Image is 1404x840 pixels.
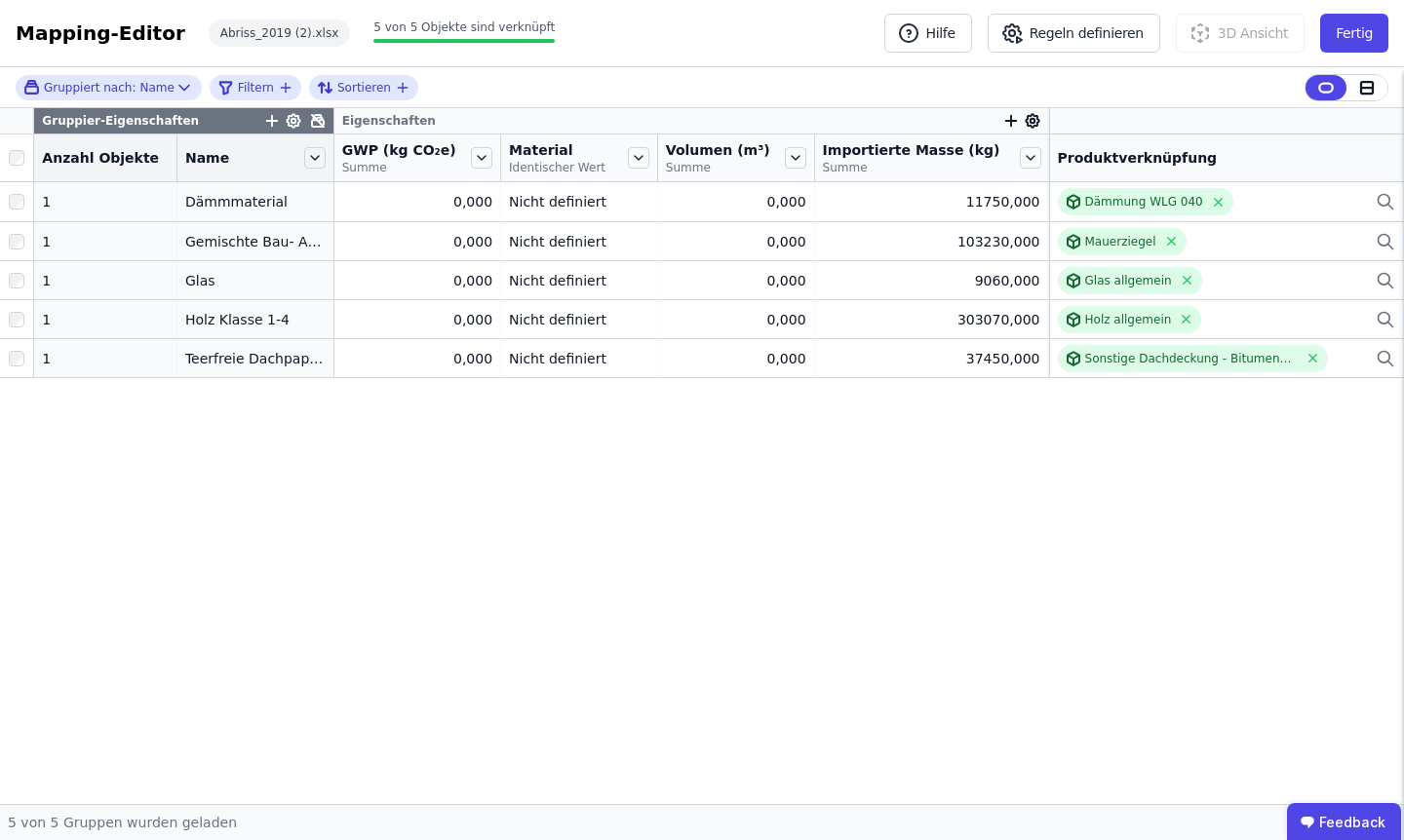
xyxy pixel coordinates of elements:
div: Nicht definiert [509,192,649,211]
div: 0,000 [666,192,806,211]
div: Sonstige Dachdeckung - Bitumenprodukte allgemein [1085,351,1298,366]
span: Importierte Masse (kg) [823,140,1000,160]
div: Teerfreie Dachpappe [185,349,326,368]
button: filter_by [217,76,293,99]
div: Holz Klasse 1-4 [185,310,326,329]
div: Dämmung WLG 040 [1085,194,1203,210]
div: 0,000 [666,271,806,290]
span: Filtern [238,80,274,95]
div: Nicht definiert [509,349,649,368]
button: Regeln definieren [988,14,1160,53]
div: Mauerziegel [1085,234,1156,249]
div: Nicht definiert [509,232,649,251]
div: 103230,000 [823,232,1040,251]
div: 0,000 [666,349,806,368]
div: Gemischte Bau- Abbruchabfälle [185,232,326,251]
div: 11750,000 [823,192,1040,211]
span: Anzahl Objekte [42,148,159,168]
button: Fertig [1320,14,1388,53]
div: Glas allgemein [1085,273,1172,288]
div: 0,000 [342,349,492,368]
span: Summe [342,160,456,175]
div: 1 [42,192,169,211]
div: 0,000 [342,271,492,290]
div: Nicht definiert [509,271,649,290]
span: GWP (kg CO₂e) [342,140,456,160]
div: Mapping-Editor [16,19,185,47]
span: Material [509,140,605,160]
span: Identischer Wert [509,160,605,175]
span: 5 von 5 Objekte sind verknüpft [373,20,555,34]
div: 0,000 [342,232,492,251]
button: Hilfe [884,14,972,53]
span: Eigenschaften [342,113,436,129]
div: 0,000 [342,192,492,211]
span: Volumen (m³) [666,140,770,160]
div: 0,000 [342,310,492,329]
span: Summe [823,160,1000,175]
div: Glas [185,271,326,290]
div: Holz allgemein [1085,312,1172,327]
div: 303070,000 [823,310,1040,329]
span: Gruppiert nach: [44,80,136,95]
div: 9060,000 [823,271,1040,290]
div: Produktverknüpfung [1058,148,1396,168]
div: Name [23,79,175,95]
span: Summe [666,160,770,175]
div: 1 [42,232,169,251]
div: 0,000 [666,232,806,251]
div: 1 [42,349,169,368]
span: Sortieren [337,80,391,95]
span: Name [185,148,229,168]
div: Dämmmaterial [185,192,326,211]
button: Sortieren [317,76,410,99]
div: 0,000 [666,310,806,329]
div: 1 [42,310,169,329]
div: 1 [42,271,169,290]
span: Gruppier-Eigenschaften [42,113,199,129]
div: Abriss_2019 (2).xlsx [209,19,351,47]
div: Nicht definiert [509,310,649,329]
button: 3D Ansicht [1176,14,1305,53]
div: 37450,000 [823,349,1040,368]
